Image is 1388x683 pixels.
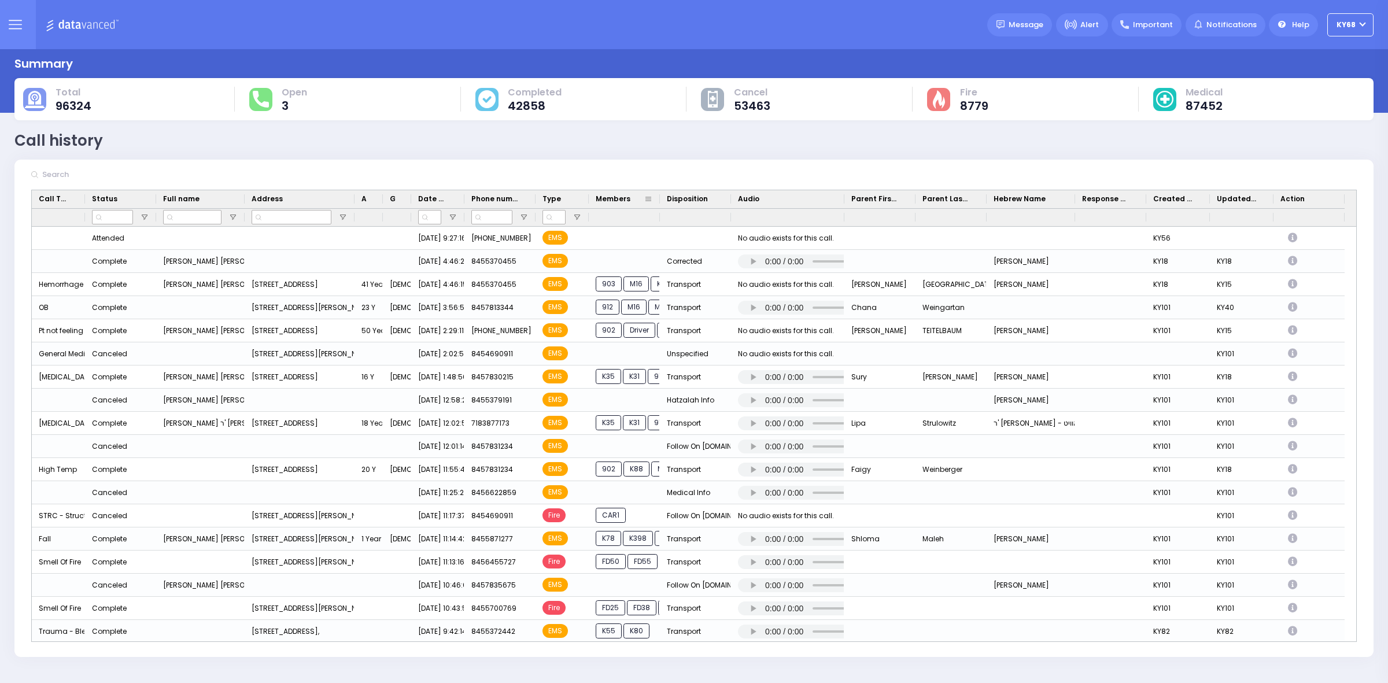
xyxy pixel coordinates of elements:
div: Transport [660,273,731,296]
div: KY18 [1146,250,1210,273]
span: K78 [596,531,621,546]
span: FD25 [596,600,625,615]
div: KY101 [1210,342,1273,366]
div: [DATE] 2:02:51 AM [411,342,464,366]
div: [STREET_ADDRESS][PERSON_NAME][US_STATE] [245,296,355,319]
div: 18 Year [355,412,383,435]
input: Status Filter Input [92,210,133,224]
span: 7183877173 [471,418,510,428]
span: 8456622859 [471,488,516,497]
div: [DATE] 12:58:23 AM [411,389,464,412]
span: Fire [960,87,988,98]
div: Press SPACE to select this row. [32,504,1345,527]
div: Pt not feeling well [32,319,85,342]
div: Press SPACE to select this row. [32,273,1345,296]
span: 8457831234 [471,441,513,451]
div: 1 Year [355,527,383,551]
span: 902 [596,323,622,338]
div: KY101 [1146,389,1210,412]
div: Transport [660,412,731,435]
div: [PERSON_NAME] [PERSON_NAME] [156,527,245,551]
div: [STREET_ADDRESS] [245,458,355,481]
span: EMS [542,370,568,383]
span: Gender [390,194,395,204]
div: Press SPACE to select this row. [32,250,1345,273]
div: [PERSON_NAME] [PERSON_NAME] [156,366,245,389]
div: Transport [660,319,731,342]
span: K88 [623,462,649,477]
span: FD38 [627,600,656,615]
div: KY101 [1210,504,1273,527]
span: Parent Last Name [922,194,970,204]
div: Smell Of Fire [32,551,85,574]
div: Hemorrhage [32,273,85,296]
span: EMS [542,300,568,314]
div: 20 Y [355,458,383,481]
div: [PERSON_NAME] [PERSON_NAME] [PERSON_NAME] [156,574,245,597]
div: [PERSON_NAME] [987,319,1075,342]
span: Members [596,194,630,204]
div: KY101 [1210,551,1273,574]
div: Canceled [92,578,127,593]
div: Transport [660,620,731,643]
div: No audio exists for this call. [738,346,834,361]
div: KY82 [1146,620,1210,643]
span: Updated By Dispatcher [1217,194,1257,204]
div: [PERSON_NAME] [987,527,1075,551]
div: Strulowitz [916,412,987,435]
div: [PERSON_NAME] ר' [PERSON_NAME] - ר' אייזיק הערש בערקאוויט [156,412,245,435]
div: OB [32,296,85,319]
div: Transport [660,296,731,319]
div: [PERSON_NAME] [987,574,1075,597]
span: M16 [621,300,647,315]
div: [GEOGRAPHIC_DATA] [916,273,987,296]
span: Age [361,194,367,204]
div: [DATE] 10:46:06 PM [411,574,464,597]
div: Canceled [92,393,127,408]
span: Medical [1186,87,1223,98]
span: EMS [542,277,568,291]
span: EMS [542,485,568,499]
div: Maleh [916,527,987,551]
div: Call history [14,130,103,152]
button: Open Filter Menu [140,213,149,222]
div: Complete [92,531,127,547]
span: 96324 [56,100,91,112]
div: [PERSON_NAME] [PERSON_NAME] [PERSON_NAME] [156,389,245,412]
span: FD50 [658,600,688,615]
input: Full name Filter Input [163,210,222,224]
div: [DATE] 12:01:14 AM [411,435,464,458]
div: KY101 [1210,597,1273,620]
div: TEITELBAUM [916,319,987,342]
div: [PERSON_NAME] [PERSON_NAME] [156,319,245,342]
span: Fire [542,508,566,522]
div: No audio exists for this call. [738,508,834,523]
div: [DEMOGRAPHIC_DATA] [383,296,411,319]
div: [DATE] 12:02:52 AM [411,412,464,435]
div: Transport [660,551,731,574]
div: KY15 [1210,273,1273,296]
span: EMS [542,531,568,545]
span: 8457813344 [471,302,514,312]
span: EMS [542,323,568,337]
div: Transport [660,458,731,481]
button: Open Filter Menu [228,213,238,222]
img: total-cause.svg [25,91,45,108]
span: 8455370455 [471,256,516,266]
span: 8779 [960,100,988,112]
div: Weinberger [916,458,987,481]
span: Cancel [734,87,770,98]
span: 3 [282,100,307,112]
span: Driver [623,323,655,338]
div: [PERSON_NAME] [987,389,1075,412]
div: [STREET_ADDRESS][PERSON_NAME][US_STATE] [245,504,355,527]
div: [DATE] 11:25:29 PM [411,481,464,504]
div: KY15 [1210,319,1273,342]
div: Complete [92,323,127,338]
span: Parent First Name [851,194,899,204]
div: KY101 [1210,527,1273,551]
div: [DEMOGRAPHIC_DATA] [383,458,411,481]
span: K31 [623,415,646,430]
div: [PERSON_NAME] [PERSON_NAME] [156,273,245,296]
div: KY40 [1210,296,1273,319]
